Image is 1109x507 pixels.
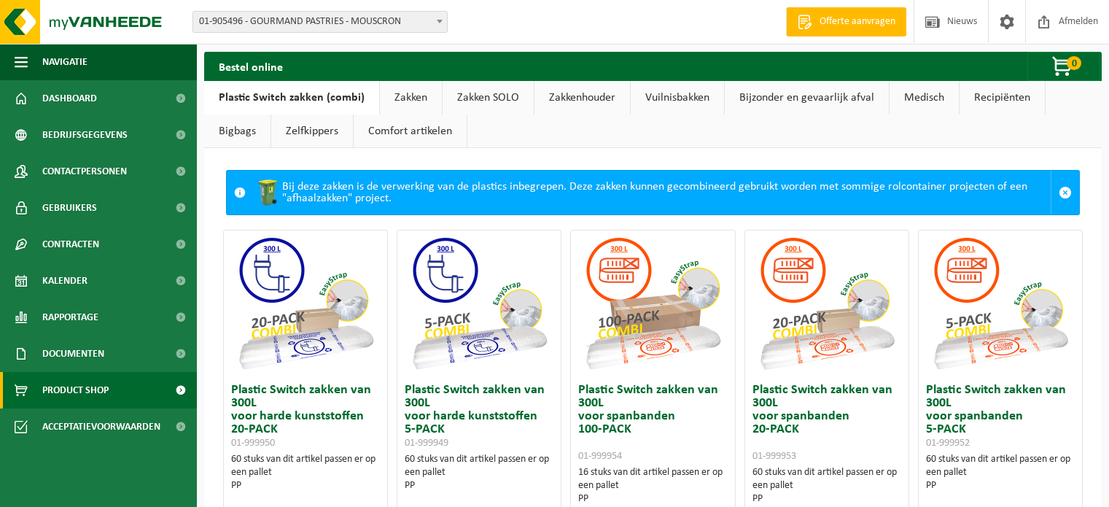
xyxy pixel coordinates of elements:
h3: Plastic Switch zakken van 300L voor spanbanden 100-PACK [578,384,727,463]
h3: Plastic Switch zakken van 300L voor harde kunststoffen 5-PACK [405,384,553,449]
div: PP [405,479,553,492]
a: Recipiënten [960,81,1045,115]
img: WB-0240-HPE-GN-50.png [253,178,282,207]
img: 01-999952 [927,231,1073,376]
span: Acceptatievoorwaarden [42,409,160,445]
div: 60 stuks van dit artikel passen er op een pallet [231,453,380,492]
h3: Plastic Switch zakken van 300L voor spanbanden 5-PACK [926,384,1075,449]
span: Documenten [42,336,104,372]
h2: Bestel online [204,52,297,80]
h3: Plastic Switch zakken van 300L voor harde kunststoffen 20-PACK [231,384,380,449]
span: 0 [1067,56,1081,70]
span: 01-999950 [231,438,275,449]
span: Rapportage [42,299,98,336]
div: PP [752,492,901,506]
div: 16 stuks van dit artikel passen er op een pallet [578,466,727,506]
span: Navigatie [42,44,87,80]
div: 60 stuks van dit artikel passen er op een pallet [405,453,553,492]
h3: Plastic Switch zakken van 300L voor spanbanden 20-PACK [752,384,901,463]
span: 01-999949 [405,438,448,449]
a: Sluit melding [1051,171,1079,214]
div: PP [231,479,380,492]
a: Bigbags [204,115,271,148]
div: 60 stuks van dit artikel passen er op een pallet [752,466,901,506]
a: Offerte aanvragen [786,7,906,36]
span: 01-999954 [578,451,622,462]
span: 01-999953 [752,451,796,462]
span: Dashboard [42,80,97,117]
span: Contactpersonen [42,153,127,190]
button: 0 [1027,52,1100,81]
img: 01-999953 [754,231,900,376]
a: Comfort artikelen [354,115,467,148]
a: Zakken [380,81,442,115]
div: Bij deze zakken is de verwerking van de plastics inbegrepen. Deze zakken kunnen gecombineerd gebr... [253,171,1051,214]
span: Kalender [42,263,87,299]
a: Zakkenhouder [534,81,630,115]
a: Bijzonder en gevaarlijk afval [725,81,889,115]
div: 60 stuks van dit artikel passen er op een pallet [926,453,1075,492]
img: 01-999949 [406,231,552,376]
a: Zakken SOLO [443,81,534,115]
a: Medisch [890,81,959,115]
span: 01-905496 - GOURMAND PASTRIES - MOUSCRON [192,11,448,33]
a: Vuilnisbakken [631,81,724,115]
span: Bedrijfsgegevens [42,117,128,153]
span: Offerte aanvragen [816,15,899,29]
img: 01-999954 [580,231,725,376]
a: Zelfkippers [271,115,353,148]
img: 01-999950 [233,231,378,376]
div: PP [926,479,1075,492]
span: 01-999952 [926,438,970,449]
span: 01-905496 - GOURMAND PASTRIES - MOUSCRON [193,12,447,32]
a: Plastic Switch zakken (combi) [204,81,379,115]
span: Product Shop [42,372,109,409]
span: Contracten [42,226,99,263]
div: PP [578,492,727,506]
span: Gebruikers [42,190,97,226]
